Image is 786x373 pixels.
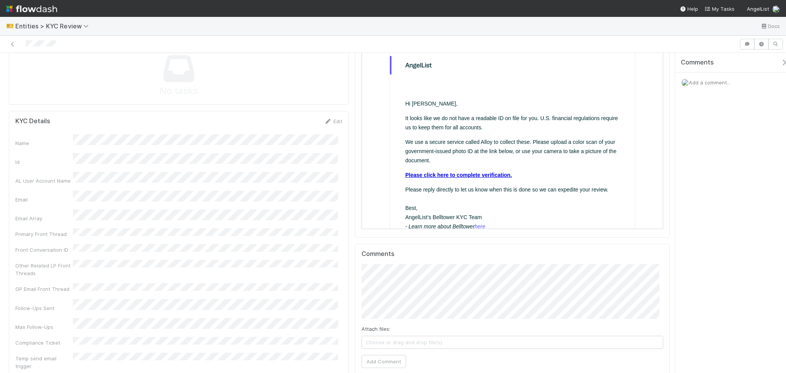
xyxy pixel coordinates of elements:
[43,166,258,193] p: Best, AngelList’s Belltower KYC Team
[15,339,73,347] div: Compliance Ticket
[681,59,714,66] span: Comments
[362,250,663,258] h5: Comments
[43,100,258,127] p: We use a secure service called Alloy to collect these. Please upload a color scan of your governm...
[772,5,780,13] img: avatar_d8fc9ee4-bd1b-4062-a2a8-84feb2d97839.png
[704,6,735,12] span: My Tasks
[680,5,698,13] div: Help
[15,355,73,370] div: Temp send email trigger
[6,23,14,29] span: 🎫
[15,196,73,203] div: Email
[15,177,73,185] div: AL User Account Name
[43,186,124,192] i: - Learn more about Belltower
[704,5,735,13] a: My Tasks
[362,355,406,368] button: Add Comment
[681,79,689,86] img: avatar_d8fc9ee4-bd1b-4062-a2a8-84feb2d97839.png
[6,2,57,15] img: logo-inverted-e16ddd16eac7371096b0.svg
[15,304,73,312] div: Follow-Ups Sent
[15,323,73,331] div: Max Follow-Ups
[15,117,50,125] h5: KYC Details
[30,24,70,31] img: AngelList
[15,230,73,238] div: Primary Front Thread
[747,6,769,12] span: AngelList
[15,262,73,277] div: Other Related LP Front Threads
[43,61,258,71] p: Hi [PERSON_NAME],
[760,21,780,31] a: Docs
[113,186,124,192] a: here
[43,147,258,157] p: Please reply directly to let us know when this is done so we can expedite your review.
[43,134,150,140] a: Please click here to complete verification.
[362,325,390,333] label: Attach files:
[362,336,663,348] span: Choose or drag and drop file(s)
[160,84,198,98] span: No tasks
[324,118,342,124] a: Edit
[15,158,73,166] div: Id
[15,139,73,147] div: Name
[689,79,730,86] span: Add a comment...
[15,215,73,222] div: Email Array
[15,22,92,30] span: Entities > KYC Review
[15,285,73,293] div: GP Email Front Thread
[43,76,258,94] p: It looks like we do not have a readable ID on file for you. U.S. financial regulations require us...
[15,246,73,254] div: Front Conversation ID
